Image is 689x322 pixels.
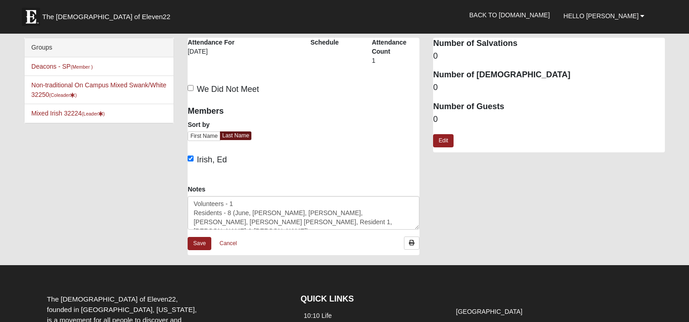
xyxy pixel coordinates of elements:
[42,12,170,21] span: The [DEMOGRAPHIC_DATA] of Eleven22
[433,38,665,50] dt: Number of Salvations
[197,85,259,94] span: We Did Not Meet
[17,3,199,26] a: The [DEMOGRAPHIC_DATA] of Eleven22
[433,82,665,94] dd: 0
[214,236,243,251] a: Cancel
[188,196,419,230] textarea: Volunteers - 1 Residents - 8 (June, [PERSON_NAME], [PERSON_NAME], [PERSON_NAME], [PERSON_NAME] [P...
[433,69,665,81] dt: Number of [DEMOGRAPHIC_DATA]
[188,85,194,91] input: We Did Not Meet
[188,106,297,116] h4: Members
[301,294,439,304] h4: QUICK LINKS
[372,56,419,71] div: 1
[188,131,220,141] a: First Name
[31,81,166,98] a: Non-traditional On Campus Mixed Swank/White 32250(Coleader)
[22,8,40,26] img: Eleven22 logo
[433,114,665,126] dd: 0
[82,111,105,116] small: (Leader )
[25,38,174,57] div: Groups
[433,50,665,62] dd: 0
[311,38,339,47] label: Schedule
[220,131,251,140] a: Last Name
[556,5,651,27] a: Hello [PERSON_NAME]
[188,38,235,47] label: Attendance For
[433,101,665,113] dt: Number of Guests
[404,236,419,250] a: Print Attendance Roster
[372,38,419,56] label: Attendance Count
[49,92,77,98] small: (Coleader )
[188,185,205,194] label: Notes
[188,237,211,250] a: Save
[31,63,93,70] a: Deacons - SP(Member )
[188,47,235,62] div: [DATE]
[31,110,105,117] a: Mixed Irish 32224(Leader)
[188,156,194,161] input: Irish, Ed
[433,134,454,147] a: Edit
[563,12,638,20] span: Hello [PERSON_NAME]
[188,120,209,129] label: Sort by
[462,4,556,26] a: Back to [DOMAIN_NAME]
[71,64,92,70] small: (Member )
[197,155,227,164] span: Irish, Ed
